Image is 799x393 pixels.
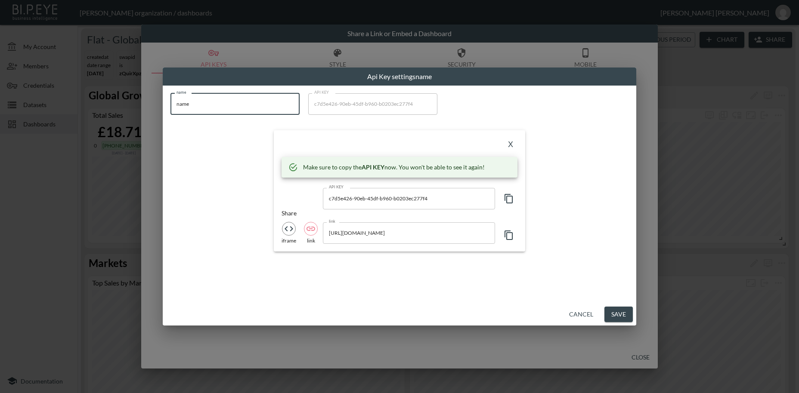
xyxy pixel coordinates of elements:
[163,68,636,86] h2: Api Key settings name
[566,307,597,322] button: Cancel
[282,209,318,222] div: Share
[362,163,384,171] b: API KEY
[282,222,296,236] button: iframe
[329,218,335,224] label: link
[282,237,296,244] div: iframe
[314,89,329,95] label: API KEY
[329,184,344,190] label: API KEY
[604,307,633,322] button: Save
[303,160,485,175] div: Make sure to copy the now. You won't be able to see it again!
[504,138,517,152] button: X
[307,237,315,244] div: link
[177,89,186,95] label: name
[304,222,318,236] button: link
